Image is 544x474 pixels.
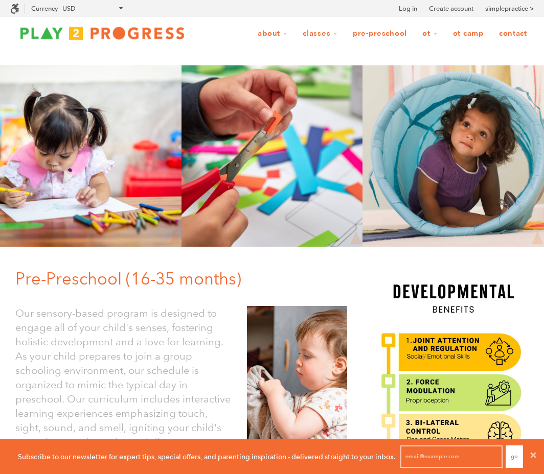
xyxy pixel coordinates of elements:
a: simplepractice > [485,4,534,14]
button: Go [506,445,523,468]
a: Log in [399,4,417,14]
a: Pre-Preschool [346,24,414,43]
a: Create account [429,4,473,14]
img: Play2Progress logo [10,23,194,43]
font: Our sensory-based program is designed to engage all of your child's senses, fostering holistic de... [15,307,231,448]
a: Contact [492,24,534,43]
a: OT Camp [446,24,490,43]
h1: Pre-Preschool (16-35 months) [15,267,355,291]
a: Classes [296,24,344,43]
label: Currency [31,5,58,12]
a: About [251,24,294,43]
input: email@example.com [400,445,503,468]
a: OT [416,24,444,43]
p: Subscribe to our newsletter for expert tips, special offers, and parenting inspiration - delivere... [18,451,396,462]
